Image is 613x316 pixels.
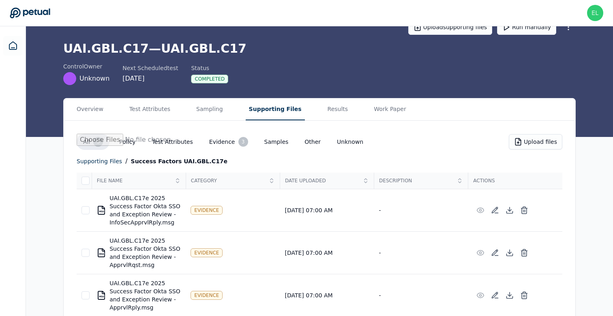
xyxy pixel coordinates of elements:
[99,253,105,255] div: MSG
[97,177,172,184] span: File Name
[131,156,228,166] div: Success Factors UAI.GBL.C17e
[191,64,228,72] div: Status
[488,288,502,303] button: Add/Edit Description
[93,137,103,147] div: 3
[473,288,488,303] button: Preview File (hover for quick preview, click for full view)
[238,137,248,147] div: 3
[79,74,109,83] span: Unknown
[561,20,576,34] button: More Options
[258,135,295,149] button: Samples
[191,206,223,215] div: Evidence
[285,177,360,184] span: Date Uploaded
[509,134,562,149] button: Upload files
[125,156,227,166] div: /
[371,98,409,120] button: Work Paper
[473,203,488,218] button: Preview File (hover for quick preview, click for full view)
[73,98,107,120] button: Overview
[298,135,327,149] button: Other
[96,237,181,269] div: UAI.GBL.C17e 2025 Success Factor Okta SSO and Exception Review - ApprvlRqst.msg
[330,135,370,149] button: Unknown
[473,177,557,184] span: Actions
[63,62,109,70] div: control Owner
[99,295,105,298] div: MSG
[191,75,228,83] div: Completed
[126,98,174,120] button: Test Attributes
[77,134,109,150] button: All3
[191,248,223,257] div: Evidence
[502,203,517,218] button: Download File
[122,74,178,83] div: [DATE]
[408,19,493,35] button: Uploadsupporting files
[517,288,532,303] button: Delete File
[473,246,488,260] button: Preview File (hover for quick preview, click for full view)
[379,177,454,184] span: Description
[517,203,532,218] button: Delete File
[246,98,305,120] button: Supporting Files
[374,232,468,274] td: -
[497,19,556,35] button: Run manually
[191,177,266,184] span: Category
[587,5,603,21] img: eliot+amd@petual.ai
[502,288,517,303] button: Download File
[99,210,105,213] div: MSG
[3,36,23,56] a: Dashboard
[96,279,181,312] div: UAI.GBL.C17e 2025 Success Factor Okta SSO and Exception Review - ApprvlRply.msg
[96,194,181,226] div: UAI.GBL.C17e 2025 Success Factor Okta SSO and Exception Review - InfoSecApprvlRply.msg
[488,203,502,218] button: Add/Edit Description
[122,64,178,72] div: Next Scheduled test
[146,135,199,149] button: Test Attributes
[10,7,50,19] a: Go to Dashboard
[502,246,517,260] button: Download File
[77,156,122,166] div: supporting files
[324,98,352,120] button: Results
[374,189,468,232] td: -
[517,246,532,260] button: Delete File
[191,291,223,300] div: Evidence
[63,41,576,56] h1: UAI.GBL.C17 — UAI.GBL.C17
[113,135,142,149] button: Policy
[193,98,226,120] button: Sampling
[488,246,502,260] button: Add/Edit Description
[203,134,255,150] button: Evidence3
[280,232,374,274] td: [DATE] 07:00 AM
[280,189,374,232] td: [DATE] 07:00 AM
